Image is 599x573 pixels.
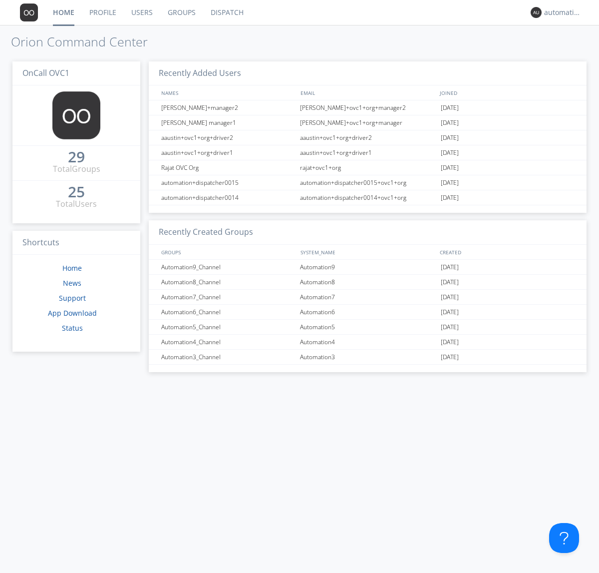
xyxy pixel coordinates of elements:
[159,100,297,115] div: [PERSON_NAME]+manager2
[298,100,438,115] div: [PERSON_NAME]+ovc1+org+manager2
[149,350,587,365] a: Automation3_ChannelAutomation3[DATE]
[441,175,459,190] span: [DATE]
[149,100,587,115] a: [PERSON_NAME]+manager2[PERSON_NAME]+ovc1+org+manager2[DATE]
[159,130,297,145] div: aaustin+ovc1+org+driver2
[298,85,437,100] div: EMAIL
[68,187,85,197] div: 25
[22,67,69,78] span: OnCall OVC1
[298,175,438,190] div: automation+dispatcher0015+ovc1+org
[298,130,438,145] div: aaustin+ovc1+org+driver2
[56,198,97,210] div: Total Users
[441,335,459,350] span: [DATE]
[159,260,297,274] div: Automation9_Channel
[149,175,587,190] a: automation+dispatcher0015automation+dispatcher0015+ovc1+org[DATE]
[149,190,587,205] a: automation+dispatcher0014automation+dispatcher0014+ovc1+org[DATE]
[68,152,85,163] a: 29
[48,308,97,318] a: App Download
[62,263,82,273] a: Home
[298,320,438,334] div: Automation5
[441,305,459,320] span: [DATE]
[159,190,297,205] div: automation+dispatcher0014
[63,278,81,288] a: News
[149,160,587,175] a: Rajat OVC Orgrajat+ovc1+org[DATE]
[159,305,297,319] div: Automation6_Channel
[531,7,542,18] img: 373638.png
[441,160,459,175] span: [DATE]
[298,160,438,175] div: rajat+ovc1+org
[159,145,297,160] div: aaustin+ovc1+org+driver1
[12,231,140,255] h3: Shortcuts
[298,245,437,259] div: SYSTEM_NAME
[159,335,297,349] div: Automation4_Channel
[441,130,459,145] span: [DATE]
[68,152,85,162] div: 29
[298,190,438,205] div: automation+dispatcher0014+ovc1+org
[149,220,587,245] h3: Recently Created Groups
[53,163,100,175] div: Total Groups
[298,290,438,304] div: Automation7
[159,275,297,289] div: Automation8_Channel
[441,275,459,290] span: [DATE]
[298,260,438,274] div: Automation9
[159,175,297,190] div: automation+dispatcher0015
[437,85,577,100] div: JOINED
[441,100,459,115] span: [DATE]
[20,3,38,21] img: 373638.png
[298,335,438,349] div: Automation4
[149,260,587,275] a: Automation9_ChannelAutomation9[DATE]
[149,320,587,335] a: Automation5_ChannelAutomation5[DATE]
[298,305,438,319] div: Automation6
[441,115,459,130] span: [DATE]
[149,115,587,130] a: [PERSON_NAME] manager1[PERSON_NAME]+ovc1+org+manager[DATE]
[159,350,297,364] div: Automation3_Channel
[149,61,587,86] h3: Recently Added Users
[159,115,297,130] div: [PERSON_NAME] manager1
[149,305,587,320] a: Automation6_ChannelAutomation6[DATE]
[441,260,459,275] span: [DATE]
[441,145,459,160] span: [DATE]
[298,115,438,130] div: [PERSON_NAME]+ovc1+org+manager
[149,145,587,160] a: aaustin+ovc1+org+driver1aaustin+ovc1+org+driver1[DATE]
[441,350,459,365] span: [DATE]
[441,190,459,205] span: [DATE]
[159,320,297,334] div: Automation5_Channel
[149,130,587,145] a: aaustin+ovc1+org+driver2aaustin+ovc1+org+driver2[DATE]
[441,290,459,305] span: [DATE]
[149,275,587,290] a: Automation8_ChannelAutomation8[DATE]
[159,85,296,100] div: NAMES
[159,245,296,259] div: GROUPS
[298,145,438,160] div: aaustin+ovc1+org+driver1
[52,91,100,139] img: 373638.png
[159,160,297,175] div: Rajat OVC Org
[159,290,297,304] div: Automation7_Channel
[437,245,577,259] div: CREATED
[549,523,579,553] iframe: Toggle Customer Support
[298,350,438,364] div: Automation3
[68,187,85,198] a: 25
[62,323,83,333] a: Status
[441,320,459,335] span: [DATE]
[544,7,582,17] div: automation+dispatcher0014
[59,293,86,303] a: Support
[149,290,587,305] a: Automation7_ChannelAutomation7[DATE]
[298,275,438,289] div: Automation8
[149,335,587,350] a: Automation4_ChannelAutomation4[DATE]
